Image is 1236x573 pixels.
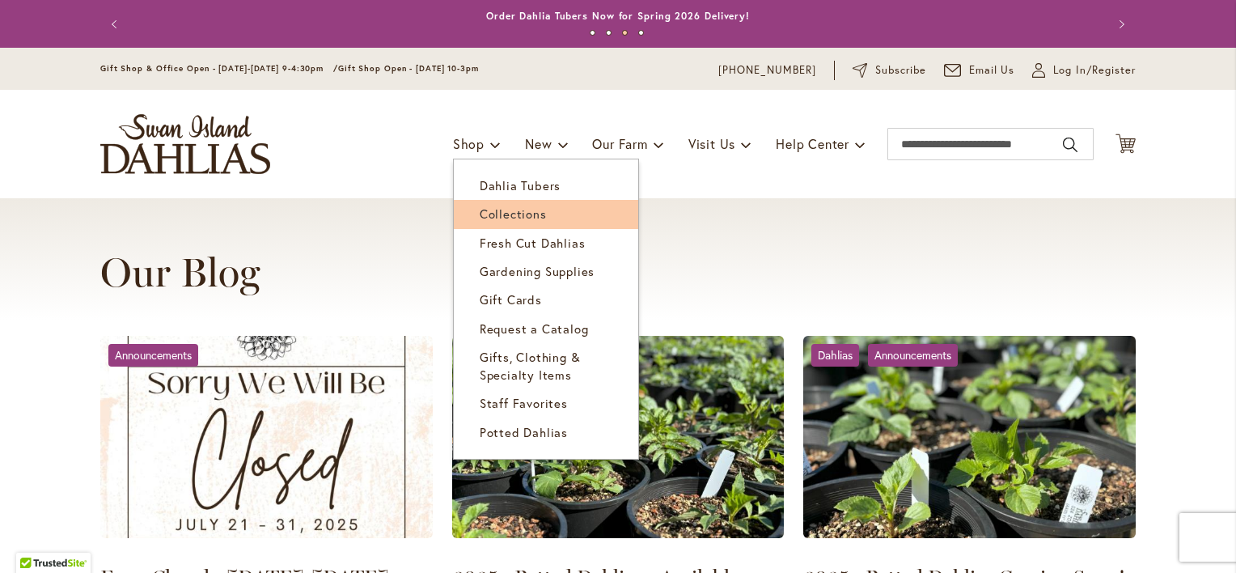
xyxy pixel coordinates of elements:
[1053,62,1136,79] span: Log In/Register
[454,286,638,314] a: Gift Cards
[875,62,926,79] span: Subscribe
[480,263,595,279] span: Gardening Supplies
[1103,8,1136,40] button: Next
[688,135,735,152] span: Visit Us
[486,10,750,22] a: Order Dahlia Tubers Now for Spring 2026 Delivery!
[853,62,926,79] a: Subscribe
[969,62,1015,79] span: Email Us
[100,336,433,538] img: Farm Closed - July 21-31, 2025
[100,336,433,544] a: Farm Closed - July 21-31, 2025
[811,344,966,367] div: &
[100,63,338,74] span: Gift Shop & Office Open - [DATE]-[DATE] 9-4:30pm /
[108,344,198,367] a: Announcements
[480,424,568,440] span: Potted Dahlias
[606,30,612,36] button: 2 of 4
[803,336,1136,538] img: 2025 - Potted Dahlias Coming Soon!
[803,336,1136,544] a: 2025 - Potted Dahlias Coming Soon!
[452,336,785,544] a: 2025 - Potted Dahlias - Available Now!
[12,516,57,561] iframe: Launch Accessibility Center
[100,8,133,40] button: Previous
[622,30,628,36] button: 3 of 4
[592,135,647,152] span: Our Farm
[480,235,586,251] span: Fresh Cut Dahlias
[718,62,816,79] a: [PHONE_NUMBER]
[480,206,547,222] span: Collections
[1032,62,1136,79] a: Log In/Register
[453,135,485,152] span: Shop
[480,320,589,337] span: Request a Catalog
[338,63,479,74] span: Gift Shop Open - [DATE] 10-3pm
[590,30,595,36] button: 1 of 4
[525,135,552,152] span: New
[638,30,644,36] button: 4 of 4
[480,395,568,411] span: Staff Favorites
[480,349,581,382] span: Gifts, Clothing & Specialty Items
[811,344,859,367] a: Dahlias
[776,135,849,152] span: Help Center
[944,62,1015,79] a: Email Us
[452,336,785,538] img: 2025 - Potted Dahlias - Available Now!
[100,249,1136,296] h1: Our Blog
[100,114,270,174] a: store logo
[480,177,561,193] span: Dahlia Tubers
[868,344,958,367] a: Announcements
